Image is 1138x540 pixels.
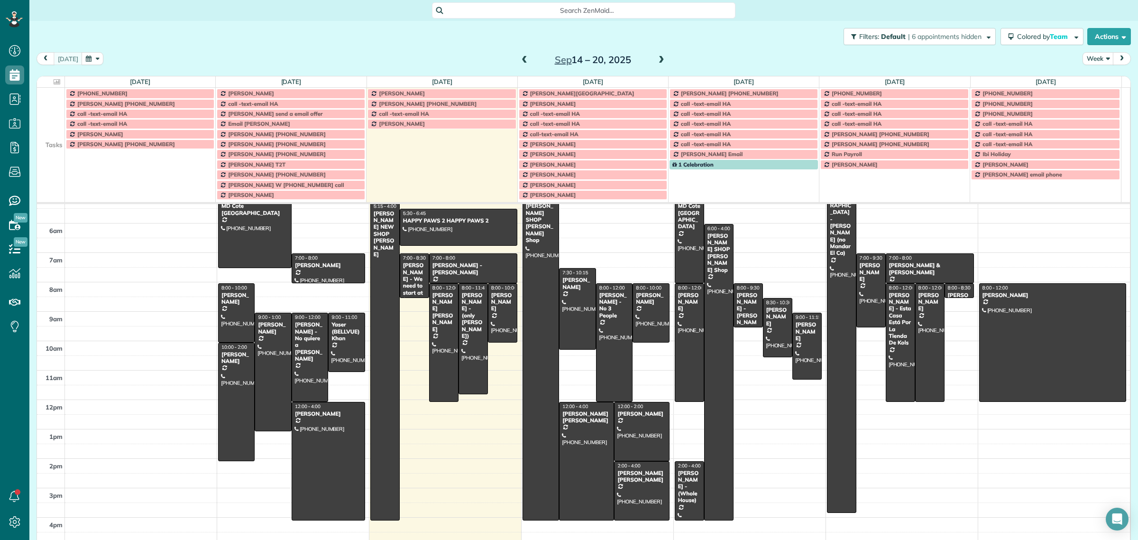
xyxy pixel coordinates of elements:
[77,120,127,127] span: call -text-email HA
[832,140,929,148] span: [PERSON_NAME] [PHONE_NUMBER]
[707,225,730,232] span: 6:00 - 4:00
[491,285,517,291] span: 8:00 - 10:00
[617,463,640,469] span: 2:00 - 4:00
[49,227,63,234] span: 6am
[832,100,881,107] span: call -text-email HA
[228,150,326,158] span: [PERSON_NAME] [PHONE_NUMBER]
[681,150,743,158] span: [PERSON_NAME] Email
[49,315,63,323] span: 9am
[228,191,274,198] span: [PERSON_NAME]
[530,90,634,97] span: [PERSON_NAME][GEOGRAPHIC_DATA]
[221,344,247,350] span: 10:00 - 2:00
[678,463,701,469] span: 2:00 - 4:00
[562,403,588,410] span: 12:00 - 4:00
[530,100,576,107] span: [PERSON_NAME]
[294,321,325,362] div: [PERSON_NAME] - No quiere a [PERSON_NAME]
[617,403,643,410] span: 12:00 - 2:00
[258,314,281,320] span: 9:00 - 1:00
[295,314,321,320] span: 9:00 - 12:00
[49,521,63,529] span: 4pm
[885,78,905,85] a: [DATE]
[795,321,819,342] div: [PERSON_NAME]
[491,292,514,312] div: [PERSON_NAME]
[832,130,929,138] span: [PERSON_NAME] [PHONE_NUMBER]
[403,255,426,261] span: 7:00 - 8:30
[678,203,701,230] div: MD Cote [GEOGRAPHIC_DATA]
[14,237,28,247] span: New
[1017,32,1071,41] span: Colored by
[599,292,630,319] div: [PERSON_NAME] - No 3 People
[908,32,982,41] span: | 6 appointments hidden
[379,100,477,107] span: [PERSON_NAME] [PHONE_NUMBER]
[46,344,63,352] span: 10am
[379,120,425,127] span: [PERSON_NAME]
[530,171,576,178] span: [PERSON_NAME]
[796,314,821,320] span: 9:00 - 11:15
[49,197,63,205] span: 5am
[859,262,883,282] div: [PERSON_NAME]
[889,262,971,276] div: [PERSON_NAME] & [PERSON_NAME]
[46,374,63,382] span: 11am
[832,110,881,117] span: call -text-email HA
[530,110,580,117] span: call -text-email HA
[432,262,514,276] div: [PERSON_NAME] - [PERSON_NAME]
[830,195,853,256] div: [DEMOGRAPHIC_DATA] - [PERSON_NAME] (no Mandar El Ca)
[562,270,588,276] span: 7:30 - 10:15
[982,110,1033,117] span: [PHONE_NUMBER]
[49,256,63,264] span: 7am
[530,120,580,127] span: call -text-email HA
[294,262,362,269] div: [PERSON_NAME]
[49,433,63,440] span: 1pm
[37,52,55,65] button: prev
[947,292,971,333] div: [PERSON_NAME] AND [PERSON_NAME]
[228,120,290,127] span: Email [PERSON_NAME]
[432,78,452,85] a: [DATE]
[860,255,882,261] span: 7:00 - 9:30
[982,90,1033,97] span: [PHONE_NUMBER]
[681,100,731,107] span: call -text-email HA
[982,292,1123,298] div: [PERSON_NAME]
[832,161,878,168] span: [PERSON_NAME]
[530,161,576,168] span: [PERSON_NAME]
[525,203,556,243] div: [PERSON_NAME] SHOP [PERSON_NAME] Shop
[881,32,906,41] span: Default
[228,90,274,97] span: [PERSON_NAME]
[844,28,996,45] button: Filters: Default | 6 appointments hidden
[617,470,666,484] div: [PERSON_NAME] [PERSON_NAME]
[1106,508,1129,531] div: Open Intercom Messenger
[599,285,625,291] span: 8:00 - 12:00
[373,210,397,258] div: [PERSON_NAME] NEW SHOP [PERSON_NAME]
[130,78,150,85] a: [DATE]
[889,255,912,261] span: 7:00 - 8:00
[918,292,942,312] div: [PERSON_NAME]
[889,292,912,346] div: [PERSON_NAME] - Esta Casa Está Por La Tienda De Kols
[530,130,578,138] span: call-text-email HA
[228,110,322,117] span: [PERSON_NAME] send a email offer
[839,28,996,45] a: Filters: Default | 6 appointments hidden
[281,78,302,85] a: [DATE]
[859,32,879,41] span: Filters:
[77,100,175,107] span: [PERSON_NAME] [PHONE_NUMBER]
[403,217,514,224] div: HAPPY PAWS 2 HAPPY PAWS 2
[982,140,1032,148] span: call -text-email HA
[1087,28,1131,45] button: Actions
[766,299,792,306] span: 8:30 - 10:30
[1000,28,1083,45] button: Colored byTeam
[982,150,1011,158] span: Ibi Holiday
[432,255,455,261] span: 7:00 - 8:00
[49,492,63,499] span: 3pm
[228,140,326,148] span: [PERSON_NAME] [PHONE_NUMBER]
[832,120,881,127] span: call -text-email HA
[737,285,760,291] span: 8:00 - 9:30
[681,130,731,138] span: call -text-email HA
[982,285,1008,291] span: 8:00 - 12:00
[681,90,779,97] span: [PERSON_NAME] [PHONE_NUMBER]
[681,110,731,117] span: call -text-email HA
[1083,52,1114,65] button: Week
[530,191,576,198] span: [PERSON_NAME]
[889,285,915,291] span: 8:00 - 12:00
[432,292,456,333] div: [PERSON_NAME] [PERSON_NAME]
[678,285,704,291] span: 8:00 - 12:00
[734,78,754,85] a: [DATE]
[462,285,487,291] span: 8:00 - 11:45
